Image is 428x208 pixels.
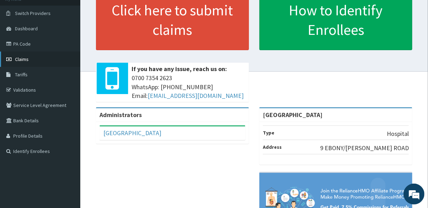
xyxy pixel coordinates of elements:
span: Tariffs [15,71,28,78]
b: Administrators [99,111,142,119]
span: Switch Providers [15,10,51,16]
p: Hospital [387,129,409,138]
span: 0700 7354 2623 WhatsApp: [PHONE_NUMBER] Email: [132,74,245,100]
a: [EMAIL_ADDRESS][DOMAIN_NAME] [148,92,244,100]
span: We're online! [40,61,96,131]
b: If you have any issue, reach us on: [132,65,227,73]
div: Chat with us now [36,39,117,48]
textarea: Type your message and hit 'Enter' [3,136,133,160]
span: Dashboard [15,25,38,32]
p: 9 EBONY/[PERSON_NAME] ROAD [320,144,409,153]
span: Claims [15,56,29,62]
b: Address [263,144,282,150]
img: d_794563401_company_1708531726252_794563401 [13,35,28,52]
a: [GEOGRAPHIC_DATA] [103,129,161,137]
strong: [GEOGRAPHIC_DATA] [263,111,323,119]
b: Type [263,130,274,136]
div: Minimize live chat window [115,3,131,20]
